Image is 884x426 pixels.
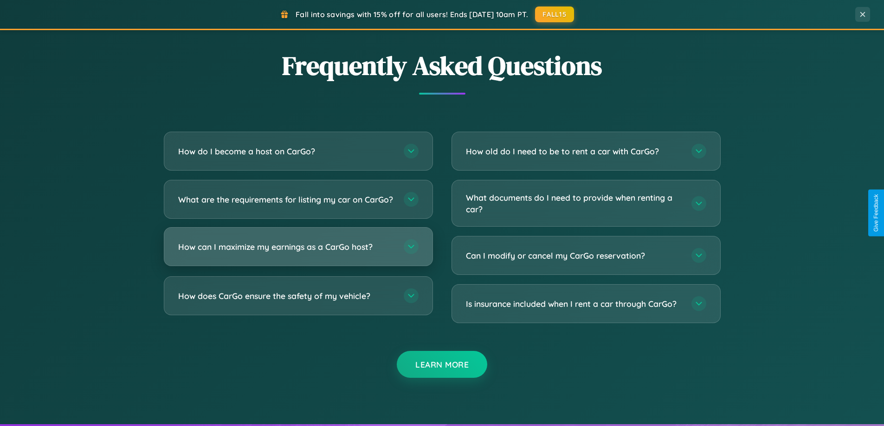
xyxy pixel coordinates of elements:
[535,6,574,22] button: FALL15
[164,48,721,83] h2: Frequently Asked Questions
[466,146,682,157] h3: How old do I need to be to rent a car with CarGo?
[466,192,682,215] h3: What documents do I need to provide when renting a car?
[178,290,394,302] h3: How does CarGo ensure the safety of my vehicle?
[397,351,487,378] button: Learn More
[466,250,682,261] h3: Can I modify or cancel my CarGo reservation?
[873,194,879,232] div: Give Feedback
[178,194,394,205] h3: What are the requirements for listing my car on CarGo?
[178,241,394,253] h3: How can I maximize my earnings as a CarGo host?
[296,10,528,19] span: Fall into savings with 15% off for all users! Ends [DATE] 10am PT.
[178,146,394,157] h3: How do I become a host on CarGo?
[466,298,682,310] h3: Is insurance included when I rent a car through CarGo?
